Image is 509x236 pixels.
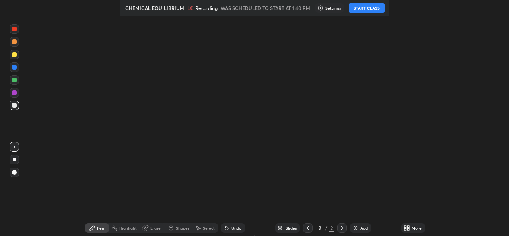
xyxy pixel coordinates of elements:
[195,5,218,11] p: Recording
[119,226,137,230] div: Highlight
[97,226,104,230] div: Pen
[329,224,334,232] div: 2
[231,226,241,230] div: Undo
[412,226,422,230] div: More
[150,226,162,230] div: Eraser
[203,226,215,230] div: Select
[360,226,368,230] div: Add
[325,226,328,230] div: /
[187,5,194,11] img: recording.375f2c34.svg
[176,226,189,230] div: Shapes
[349,3,385,13] button: START CLASS
[221,4,310,12] h5: WAS SCHEDULED TO START AT 1:40 PM
[325,6,341,10] p: Settings
[286,226,297,230] div: Slides
[317,5,324,11] img: class-settings-icons
[352,225,359,231] img: add-slide-button
[316,226,324,230] div: 2
[125,5,184,11] p: CHEMICAL EQUILIBRIUM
